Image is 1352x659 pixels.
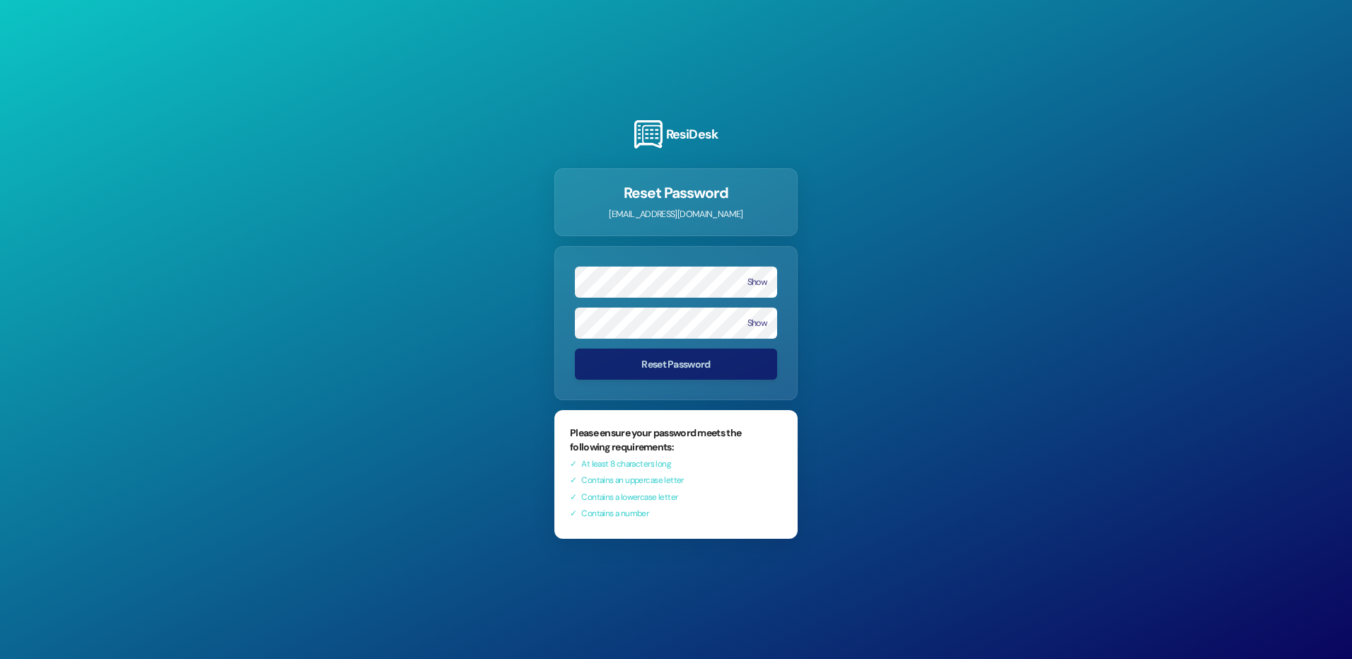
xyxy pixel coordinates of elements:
div: Contains a number [570,506,782,520]
button: Show [747,277,767,287]
h1: Reset Password [570,184,782,203]
button: Reset Password [575,349,777,380]
button: Show [747,318,767,328]
b: Please ensure your password meets the following requirements: [570,426,741,453]
div: Contains a lowercase letter [570,490,782,504]
h3: ResiDesk [666,127,718,143]
p: [EMAIL_ADDRESS][DOMAIN_NAME] [570,208,782,221]
div: At least 8 characters long [570,457,782,471]
img: ResiDesk Logo [634,120,663,148]
div: Contains an uppercase letter [570,473,782,487]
